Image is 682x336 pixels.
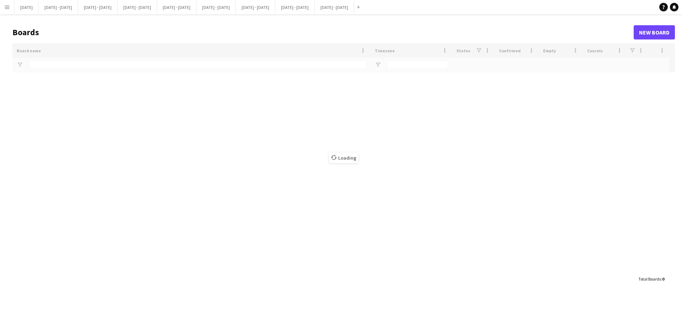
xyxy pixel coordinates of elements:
button: [DATE] [15,0,39,14]
button: [DATE] - [DATE] [315,0,354,14]
button: [DATE] - [DATE] [39,0,78,14]
div: : [638,272,664,286]
span: Loading [329,153,358,163]
button: [DATE] - [DATE] [157,0,196,14]
a: New Board [634,25,675,39]
h1: Boards [12,27,634,38]
button: [DATE] - [DATE] [78,0,118,14]
span: 0 [662,276,664,282]
button: [DATE] - [DATE] [118,0,157,14]
button: [DATE] - [DATE] [236,0,275,14]
button: [DATE] - [DATE] [196,0,236,14]
span: Total Boards [638,276,661,282]
button: [DATE] - [DATE] [275,0,315,14]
